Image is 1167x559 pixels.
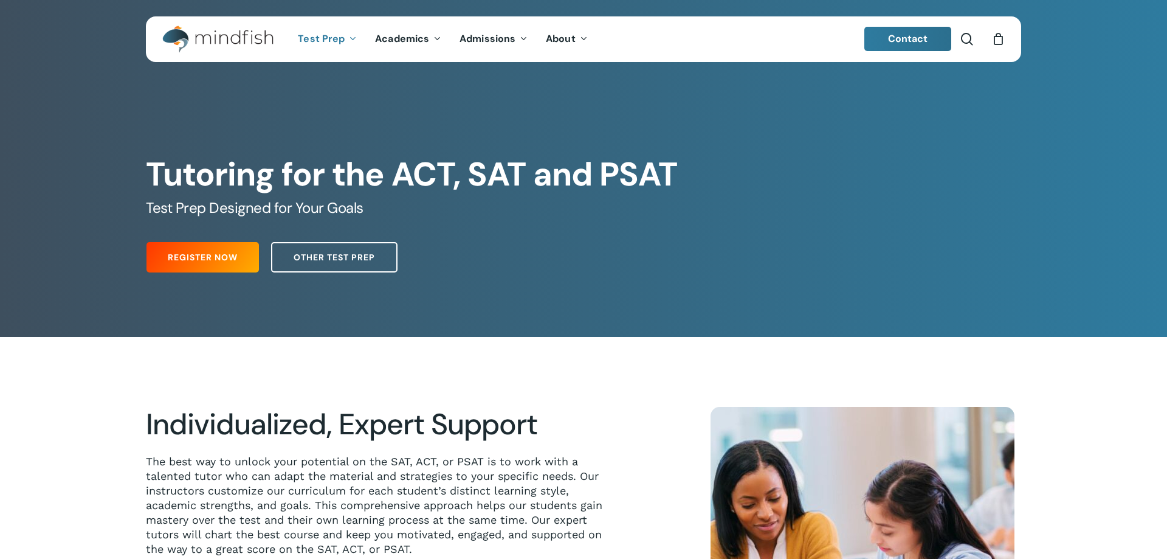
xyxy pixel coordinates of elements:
[375,32,429,45] span: Academics
[271,242,398,273] a: Other Test Prep
[298,32,345,45] span: Test Prep
[366,34,450,44] a: Academics
[168,251,238,263] span: Register Now
[289,16,596,62] nav: Main Menu
[537,34,597,44] a: About
[146,454,619,557] p: The best way to unlock your potential on the SAT, ACT, or PSAT is to work with a talented tutor w...
[546,32,576,45] span: About
[146,16,1021,62] header: Main Menu
[864,27,952,51] a: Contact
[991,32,1005,46] a: Cart
[146,198,1021,218] h5: Test Prep Designed for Your Goals
[289,34,366,44] a: Test Prep
[888,32,928,45] span: Contact
[146,407,619,442] h2: Individualized, Expert Support
[294,251,375,263] span: Other Test Prep
[146,155,1021,194] h1: Tutoring for the ACT, SAT and PSAT
[460,32,515,45] span: Admissions
[146,242,259,273] a: Register Now
[450,34,537,44] a: Admissions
